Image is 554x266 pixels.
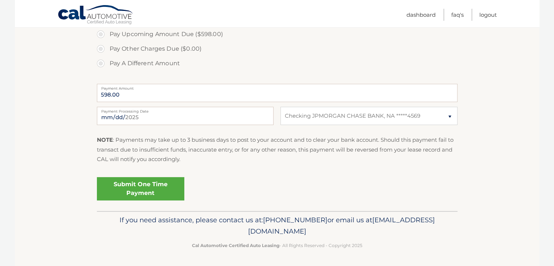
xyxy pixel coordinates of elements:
strong: Cal Automotive Certified Auto Leasing [192,243,279,248]
span: [PHONE_NUMBER] [263,216,327,224]
label: Payment Amount [97,84,457,90]
a: FAQ's [451,9,464,21]
label: Pay A Different Amount [97,56,457,71]
label: Pay Upcoming Amount Due ($598.00) [97,27,457,42]
a: Dashboard [406,9,436,21]
p: If you need assistance, please contact us at: or email us at [102,214,453,238]
input: Payment Amount [97,84,457,102]
strong: NOTE [97,136,113,143]
a: Submit One Time Payment [97,177,184,200]
input: Payment Date [97,107,274,125]
a: Logout [479,9,497,21]
p: - All Rights Reserved - Copyright 2025 [102,242,453,249]
label: Pay Other Charges Due ($0.00) [97,42,457,56]
label: Payment Processing Date [97,107,274,113]
p: : Payments may take up to 3 business days to post to your account and to clear your bank account.... [97,135,457,164]
a: Cal Automotive [58,5,134,26]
